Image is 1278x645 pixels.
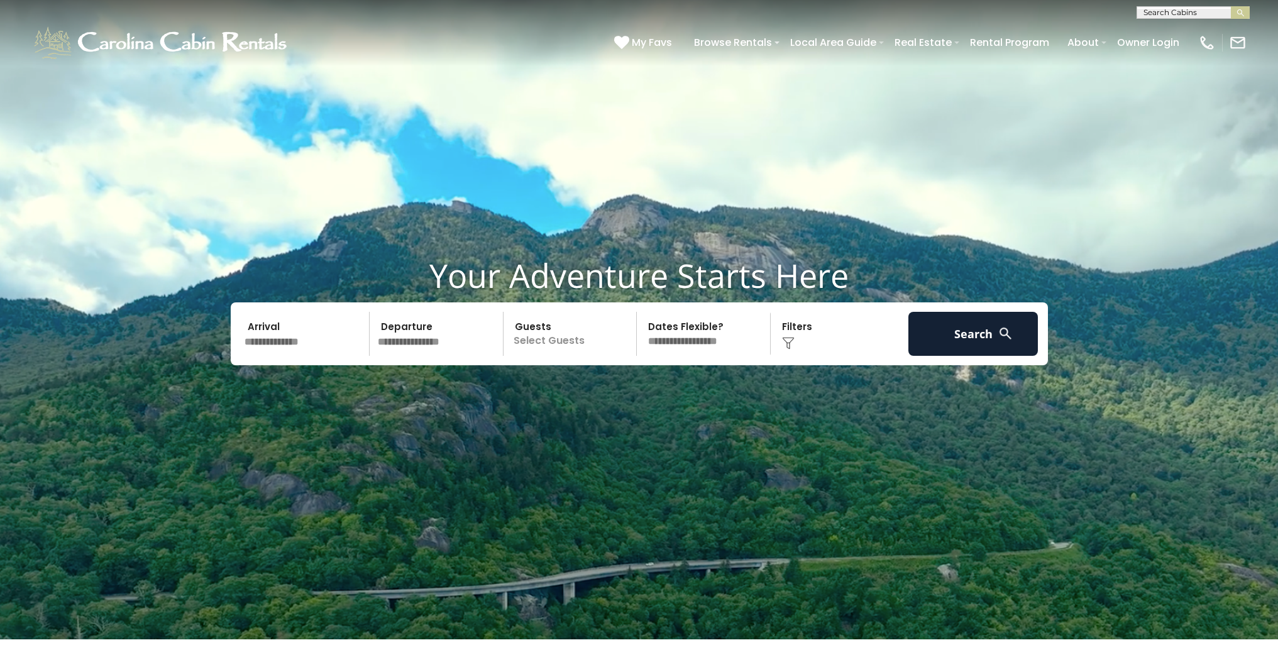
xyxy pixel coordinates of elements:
a: Local Area Guide [784,31,883,53]
p: Select Guests [507,312,637,356]
img: White-1-1-2.png [31,24,292,62]
a: Browse Rentals [688,31,778,53]
a: About [1061,31,1105,53]
img: phone-regular-white.png [1198,34,1216,52]
img: filter--v1.png [782,337,795,350]
button: Search [908,312,1038,356]
a: Rental Program [964,31,1055,53]
a: My Favs [614,35,675,51]
span: My Favs [632,35,672,50]
a: Real Estate [888,31,958,53]
img: mail-regular-white.png [1229,34,1247,52]
img: search-regular-white.png [998,326,1013,341]
h1: Your Adventure Starts Here [9,256,1269,295]
a: Owner Login [1111,31,1186,53]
